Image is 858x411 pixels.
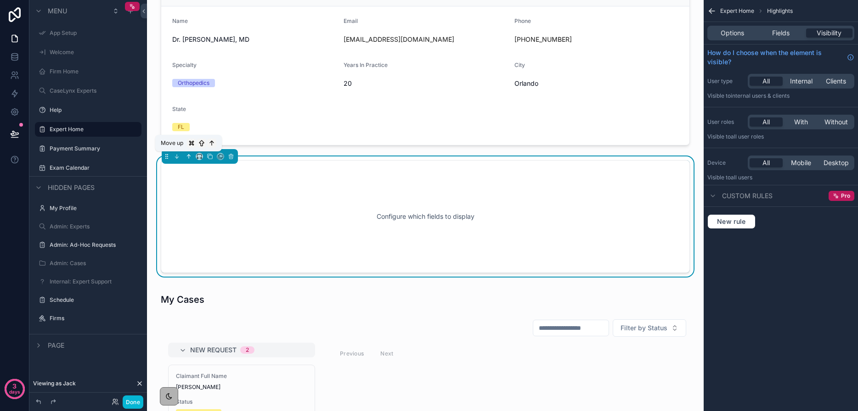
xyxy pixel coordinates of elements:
label: User roles [707,118,744,126]
button: New rule [707,214,756,229]
label: Admin: Experts [50,223,140,230]
label: Payment Summary [50,145,140,152]
label: Device [707,159,744,167]
label: Help [50,106,140,114]
label: App Setup [50,29,140,37]
span: Pro [841,192,850,200]
div: Configure which fields to display [176,175,675,258]
span: Custom rules [722,191,773,200]
label: Exam Calendar [50,164,140,172]
span: All [762,77,770,86]
span: Internal [790,77,813,86]
span: Clients [826,77,846,86]
label: Internal: Expert Support [50,278,140,285]
p: Visible to [707,133,854,140]
span: All [762,117,770,127]
span: Highlights [767,7,793,15]
p: Visible to [707,92,854,100]
span: How do I choose when the element is visible? [707,48,843,67]
label: Schedule [50,296,140,304]
span: With [794,117,808,127]
p: 3 [12,382,17,391]
label: Admin: Cases [50,260,140,267]
label: Firms [50,315,140,322]
span: all users [731,174,752,181]
label: Firm Home [50,68,140,75]
span: Options [721,28,744,38]
label: My Profile [50,205,140,212]
span: Fields [772,28,790,38]
label: User type [707,78,744,85]
label: Admin: Ad-Hoc Requests [50,241,140,249]
span: Move up [161,139,183,147]
span: Menu [48,6,67,16]
span: All [762,158,770,167]
label: CaseLynx Experts [50,87,140,94]
span: Visibility [817,28,841,38]
span: Internal users & clients [731,92,790,99]
span: Expert Home [720,7,754,15]
span: New rule [713,217,750,226]
span: All user roles [731,133,764,140]
button: Done [123,395,143,409]
p: Visible to [707,174,854,181]
label: Expert Home [50,126,136,133]
p: days [9,385,20,398]
span: Without [824,117,848,127]
span: Desktop [824,158,849,167]
span: Mobile [791,158,811,167]
a: How do I choose when the element is visible? [707,48,854,67]
span: Viewing as Jack [33,380,76,387]
label: Welcome [50,49,140,56]
span: Page [48,341,64,350]
span: Hidden pages [48,183,95,192]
